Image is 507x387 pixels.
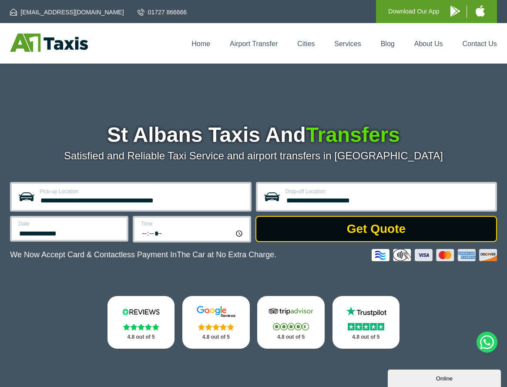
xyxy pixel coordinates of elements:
img: Stars [348,323,384,330]
img: A1 Taxis iPhone App [476,5,485,17]
p: Satisfied and Reliable Taxi Service and airport transfers in [GEOGRAPHIC_DATA] [10,150,497,162]
img: Credit And Debit Cards [372,249,497,261]
img: A1 Taxis St Albans LTD [10,34,88,52]
p: 4.8 out of 5 [342,332,390,343]
a: Cities [297,40,315,47]
img: Stars [273,323,309,330]
a: About Us [414,40,443,47]
button: Get Quote [255,216,497,242]
label: Pick-up Location [40,189,244,194]
img: Stars [198,323,234,330]
img: Reviews.io [117,306,165,318]
span: Transfers [306,123,400,146]
img: Tripadvisor [267,306,315,318]
span: The Car at No Extra Charge. [177,250,276,259]
a: [EMAIL_ADDRESS][DOMAIN_NAME] [10,8,124,17]
a: Airport Transfer [230,40,278,47]
p: 4.8 out of 5 [192,332,240,343]
a: Google Stars 4.8 out of 5 [182,296,249,349]
p: 4.8 out of 5 [267,332,315,343]
a: Blog [381,40,395,47]
img: Stars [123,323,159,330]
a: Contact Us [463,40,497,47]
p: 4.8 out of 5 [117,332,165,343]
a: Home [191,40,210,47]
a: Services [334,40,361,47]
img: A1 Taxis Android App [450,6,460,17]
img: Google [192,306,240,318]
p: Download Our App [388,6,440,17]
iframe: chat widget [388,368,503,387]
h1: St Albans Taxis And [10,125,497,145]
a: Tripadvisor Stars 4.8 out of 5 [257,296,324,349]
a: Trustpilot Stars 4.8 out of 5 [332,296,400,349]
img: Trustpilot [342,306,390,318]
a: Reviews.io Stars 4.8 out of 5 [107,296,175,349]
label: Time [141,221,244,226]
label: Date [18,221,121,226]
a: 01727 866666 [138,8,187,17]
p: We Now Accept Card & Contactless Payment In [10,250,276,259]
label: Drop-off Location [285,189,490,194]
